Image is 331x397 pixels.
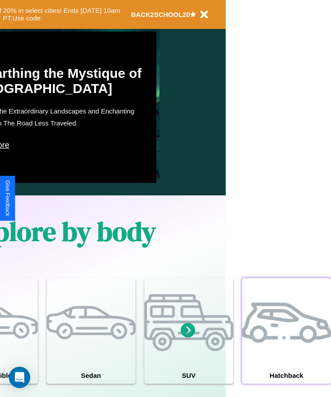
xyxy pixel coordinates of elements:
div: Give Feedback [4,180,11,216]
h4: Sedan [47,367,136,384]
b: BACK2SCHOOL20 [131,11,190,18]
h4: Hatchback [242,367,331,384]
h4: SUV [144,367,233,384]
div: Open Intercom Messenger [9,367,30,388]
